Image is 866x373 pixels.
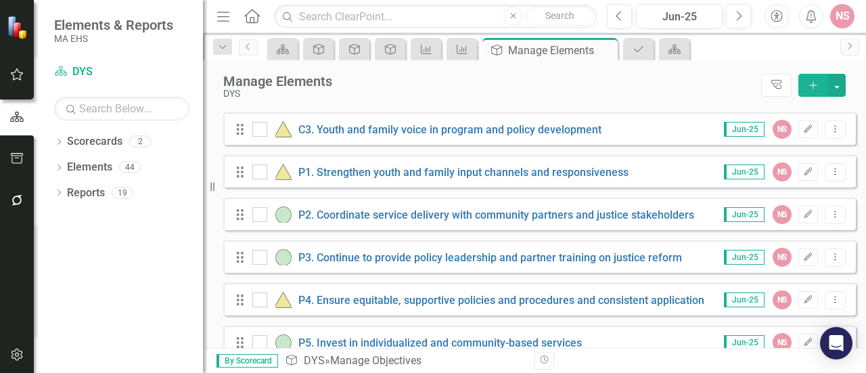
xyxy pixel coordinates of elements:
[112,187,133,198] div: 19
[773,333,792,352] div: NS
[275,249,292,265] img: On-track
[223,89,754,99] div: DYS
[275,121,292,137] img: At-risk
[275,334,292,351] img: On-track
[724,122,765,137] span: Jun-25
[298,336,582,349] a: P5. Invest in individualized and community-based services
[275,164,292,180] img: At-risk
[724,164,765,179] span: Jun-25
[773,120,792,139] div: NS
[641,9,718,25] div: Jun-25
[119,162,141,173] div: 44
[54,17,173,33] span: Elements & Reports
[285,353,524,369] div: » Manage Objectives
[298,251,682,264] a: P3. Continue to provide policy leadership and partner training on justice reform
[298,166,629,179] a: P1. Strengthen youth and family input channels and responsiveness
[545,10,574,21] span: Search
[216,354,278,368] span: By Scorecard
[830,4,854,28] button: NS
[724,335,765,350] span: Jun-25
[67,185,105,201] a: Reports
[773,248,792,267] div: NS
[773,162,792,181] div: NS
[508,42,614,59] div: Manage Elements
[67,134,122,150] a: Scorecards
[275,292,292,308] img: At-risk
[773,290,792,309] div: NS
[54,33,173,44] small: MA EHS
[54,64,189,80] a: DYS
[298,209,694,221] a: P2. Coordinate service delivery with community partners and justice stakeholders
[129,136,151,148] div: 2
[275,206,292,223] img: On-track
[636,4,723,28] button: Jun-25
[223,74,754,89] div: Manage Elements
[526,7,593,26] button: Search
[274,5,597,28] input: Search ClearPoint...
[298,294,704,307] a: P4. Ensure equitable, supportive policies and procedures and consistent application
[304,354,325,367] a: DYS
[820,327,852,359] div: Open Intercom Messenger
[54,97,189,120] input: Search Below...
[67,160,112,175] a: Elements
[7,16,30,39] img: ClearPoint Strategy
[724,292,765,307] span: Jun-25
[724,250,765,265] span: Jun-25
[298,123,601,136] a: C3. Youth and family voice in program and policy development
[773,205,792,224] div: NS
[724,207,765,222] span: Jun-25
